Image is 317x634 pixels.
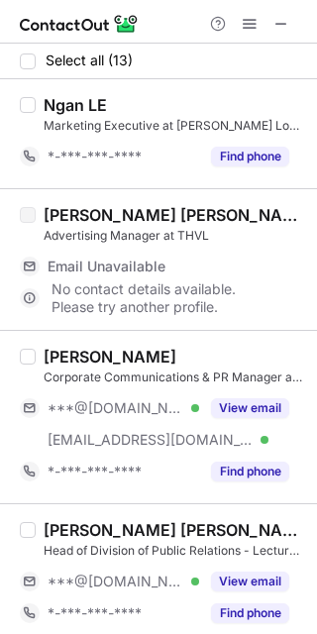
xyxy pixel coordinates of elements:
[44,205,305,225] div: [PERSON_NAME] [PERSON_NAME]
[46,53,133,68] span: Select all (13)
[48,399,184,417] span: ***@[DOMAIN_NAME]
[44,542,305,560] div: Head of Division of Public Relations - Lecturer (Faculty of Social Sciences and Public Relations)...
[48,431,254,449] span: [EMAIL_ADDRESS][DOMAIN_NAME]
[20,282,305,314] div: No contact details available. Please try another profile.
[48,573,184,590] span: ***@[DOMAIN_NAME]
[44,369,305,386] div: Corporate Communications & PR Manager at [GEOGRAPHIC_DATA] by VPBank - Digital Bank
[44,227,305,245] div: Advertising Manager at THVL
[211,603,289,623] button: Reveal Button
[20,12,139,36] img: ContactOut v5.3.10
[44,347,176,367] div: [PERSON_NAME]
[44,520,305,540] div: [PERSON_NAME] [PERSON_NAME]
[48,258,165,275] span: Email Unavailable
[211,147,289,166] button: Reveal Button
[211,398,289,418] button: Reveal Button
[44,117,305,135] div: Marketing Executive at [PERSON_NAME] Long Radio & Television (THVL)
[44,95,107,115] div: Ngan LE
[211,572,289,591] button: Reveal Button
[211,462,289,481] button: Reveal Button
